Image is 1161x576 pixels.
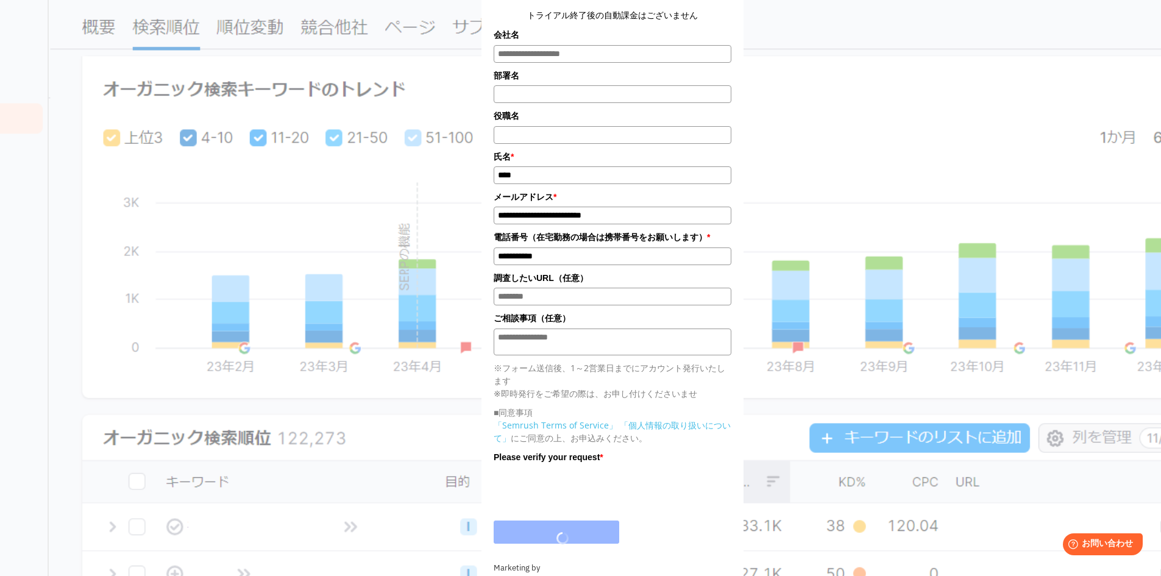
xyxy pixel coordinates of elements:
label: 電話番号（在宅勤務の場合は携帯番号をお願いします） [494,230,731,244]
button: 各事項に同意して申し込む ▷ [494,521,619,544]
label: 氏名 [494,150,731,163]
iframe: reCAPTCHA [494,467,679,514]
p: にご同意の上、お申込みください。 [494,419,731,444]
label: 調査したいURL（任意） [494,271,731,285]
center: トライアル終了後の自動課金はございません [494,9,731,22]
div: Marketing by [494,562,731,575]
p: ■同意事項 [494,406,731,419]
label: 部署名 [494,69,731,82]
label: メールアドレス [494,190,731,204]
p: ※フォーム送信後、1～2営業日までにアカウント発行いたします ※即時発行をご希望の際は、お申し付けくださいませ [494,361,731,400]
label: ご相談事項（任意） [494,311,731,325]
label: Please verify your request [494,450,731,464]
label: 役職名 [494,109,731,123]
label: 会社名 [494,28,731,41]
a: 「個人情報の取り扱いについて」 [494,419,731,444]
a: 「Semrush Terms of Service」 [494,419,617,431]
iframe: Help widget launcher [1053,528,1148,563]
